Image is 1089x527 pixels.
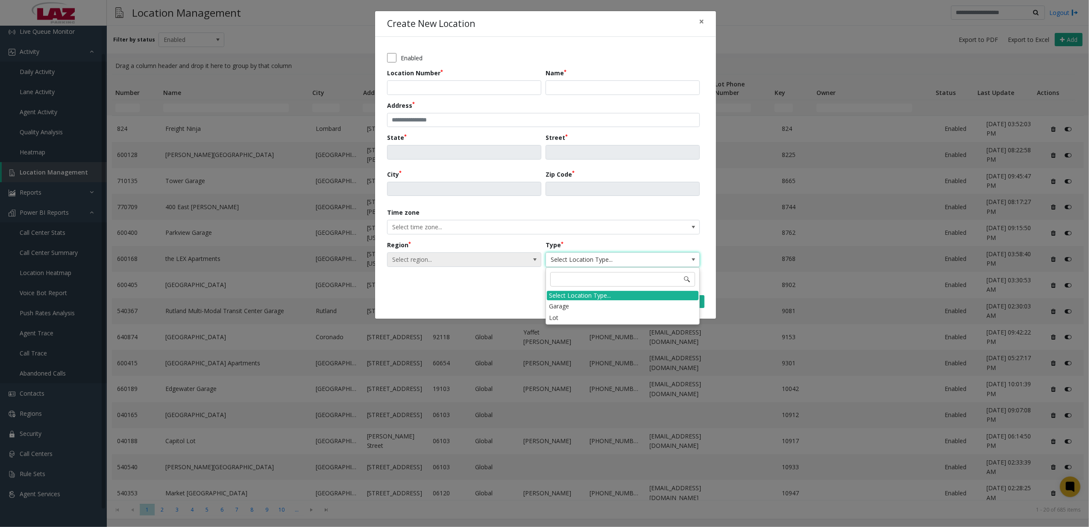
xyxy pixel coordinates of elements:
[387,220,637,234] span: Select time zone...
[547,300,699,312] li: Garage
[699,15,704,27] span: ×
[387,68,443,77] label: Location Number
[546,253,669,266] span: Select Location Type...
[547,291,699,300] div: Select Location Type...
[693,11,710,32] button: Close
[546,240,564,249] label: Type
[387,222,700,231] app-dropdown: The timezone is automatically set based on the address and cannot be edited.
[546,133,568,142] label: Street
[387,133,407,142] label: State
[547,312,699,323] li: Lot
[387,253,510,266] span: Select region...
[387,101,415,110] label: Address
[387,208,420,217] label: Time zone
[387,240,411,249] label: Region
[546,68,567,77] label: Name
[387,170,402,179] label: City
[387,17,475,31] h4: Create New Location
[401,53,423,62] label: Enabled
[546,170,575,179] label: Zip Code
